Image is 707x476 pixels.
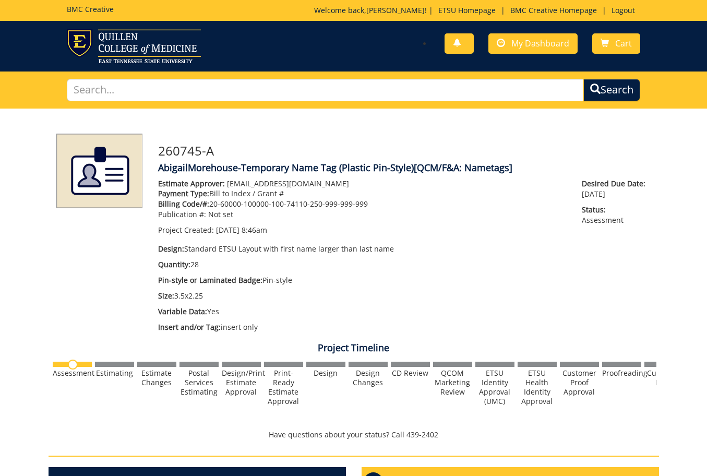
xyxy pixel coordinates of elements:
div: ETSU Health Identity Approval [518,368,557,406]
span: Project Created: [158,225,214,235]
a: Logout [606,5,640,15]
h4: Project Timeline [49,343,659,353]
h4: AbigailMorehouse-Temporary Name Tag (Plastic Pin-Style) [158,163,651,173]
div: Print-Ready Estimate Approval [264,368,303,406]
a: My Dashboard [488,33,578,54]
span: Quantity: [158,259,190,269]
div: Design/Print Estimate Approval [222,368,261,397]
h3: 260745-A [158,144,651,158]
span: Not set [208,209,233,219]
div: Customer Proof Approval [560,368,599,397]
div: Design Changes [349,368,388,387]
span: Payment Type: [158,188,209,198]
span: Variable Data: [158,306,207,316]
span: Publication #: [158,209,206,219]
div: Design [306,368,345,378]
p: Yes [158,306,567,317]
div: Estimating [95,368,134,378]
span: Design: [158,244,184,254]
p: 28 [158,259,567,270]
span: Pin-style or Laminated Badge: [158,275,262,285]
img: no [68,360,78,370]
p: Welcome back, ! | | | [314,5,640,16]
span: Size: [158,291,174,301]
span: My Dashboard [511,38,569,49]
div: Estimate Changes [137,368,176,387]
p: Pin-style [158,275,567,285]
a: BMC Creative Homepage [505,5,602,15]
a: ETSU Homepage [433,5,501,15]
span: Insert and/or Tag: [158,322,221,332]
p: [EMAIL_ADDRESS][DOMAIN_NAME] [158,178,567,189]
div: CD Review [391,368,430,378]
button: Search [583,79,640,101]
p: Have questions about your status? Call 439-2402 [49,430,659,440]
span: Estimate Approver: [158,178,225,188]
p: Standard ETSU Layout with first name larger than last name [158,244,567,254]
a: [PERSON_NAME] [366,5,425,15]
div: Customer Edits [644,368,684,387]
p: insert only [158,322,567,332]
span: Cart [615,38,632,49]
span: Status: [582,205,651,215]
div: Assessment [53,368,92,378]
img: Product featured image [56,134,142,209]
img: ETSU logo [67,29,201,63]
h5: BMC Creative [67,5,114,13]
div: Postal Services Estimating [179,368,219,397]
a: Cart [592,33,640,54]
div: QCOM Marketing Review [433,368,472,397]
p: Assessment [582,205,651,225]
p: Bill to Index / Grant # [158,188,567,199]
span: [QCM/F&A: Nametags] [414,161,512,174]
input: Search... [67,79,584,101]
span: Desired Due Date: [582,178,651,189]
div: ETSU Identity Approval (UMC) [475,368,514,406]
p: 3.5x2.25 [158,291,567,301]
span: Billing Code/#: [158,199,209,209]
p: 20-60000-100000-100-74110-250-999-999-999 [158,199,567,209]
p: [DATE] [582,178,651,199]
span: [DATE] 8:46am [216,225,267,235]
div: Proofreading [602,368,641,378]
